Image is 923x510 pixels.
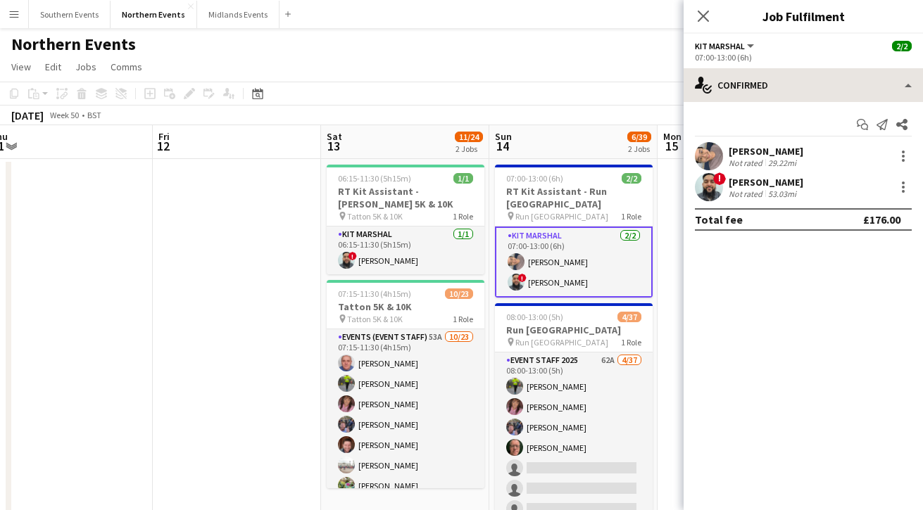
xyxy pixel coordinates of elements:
div: 29.22mi [765,158,799,168]
h3: RT Kit Assistant - [PERSON_NAME] 5K & 10K [327,185,484,210]
span: 1 Role [453,211,473,222]
app-job-card: 06:15-11:30 (5h15m)1/1RT Kit Assistant - [PERSON_NAME] 5K & 10K Tatton 5K & 10K1 RoleKit Marshal1... [327,165,484,274]
button: Southern Events [29,1,111,28]
div: Not rated [729,189,765,199]
span: 13 [325,138,342,154]
span: Mon [663,130,682,143]
div: 53.03mi [765,189,799,199]
app-job-card: 07:15-11:30 (4h15m)10/23Tatton 5K & 10K Tatton 5K & 10K1 RoleEvents (Event Staff)53A10/2307:15-11... [327,280,484,488]
span: ! [713,172,726,185]
span: Sat [327,130,342,143]
h3: RT Kit Assistant - Run [GEOGRAPHIC_DATA] [495,185,653,210]
span: 07:15-11:30 (4h15m) [338,288,411,299]
span: 4/37 [617,312,641,322]
span: 06:15-11:30 (5h15m) [338,173,411,184]
a: Edit [39,58,67,76]
span: 2/2 [622,173,641,184]
span: View [11,60,31,73]
button: Northern Events [111,1,197,28]
span: Run [GEOGRAPHIC_DATA] [515,211,608,222]
span: 2/2 [892,41,912,51]
a: Jobs [70,58,102,76]
h1: Northern Events [11,34,136,55]
a: View [6,58,37,76]
span: Edit [45,60,61,73]
div: BST [87,110,101,120]
h3: Tatton 5K & 10K [327,300,484,313]
button: Midlands Events [197,1,280,28]
app-card-role: Kit Marshal2/207:00-13:00 (6h)[PERSON_NAME]![PERSON_NAME] [495,227,653,298]
span: Fri [158,130,170,143]
span: Sun [495,130,512,143]
span: ! [518,274,527,282]
span: 14 [493,138,512,154]
span: 11/24 [455,132,483,142]
span: ! [349,252,357,260]
div: 2 Jobs [456,144,482,154]
div: [PERSON_NAME] [729,145,803,158]
div: 07:00-13:00 (6h) [695,52,912,63]
h3: Run [GEOGRAPHIC_DATA] [495,324,653,336]
span: 1 Role [621,211,641,222]
span: 10/23 [445,288,473,299]
app-card-role: Kit Marshal1/106:15-11:30 (5h15m)![PERSON_NAME] [327,227,484,274]
span: Tatton 5K & 10K [347,211,403,222]
span: Run [GEOGRAPHIC_DATA] [515,337,608,348]
span: 08:00-13:00 (5h) [506,312,563,322]
app-job-card: 07:00-13:00 (6h)2/2RT Kit Assistant - Run [GEOGRAPHIC_DATA] Run [GEOGRAPHIC_DATA]1 RoleKit Marsha... [495,165,653,298]
span: 1 Role [453,314,473,324]
button: Kit Marshal [695,41,756,51]
div: [PERSON_NAME] [729,176,803,189]
span: 6/39 [627,132,651,142]
div: Not rated [729,158,765,168]
div: £176.00 [863,212,900,227]
div: Confirmed [684,68,923,102]
span: 1/1 [453,173,473,184]
span: 15 [661,138,682,154]
span: 07:00-13:00 (6h) [506,173,563,184]
span: Week 50 [46,110,82,120]
span: 12 [156,138,170,154]
div: 2 Jobs [628,144,651,154]
a: Comms [105,58,148,76]
h3: Job Fulfilment [684,7,923,25]
div: [DATE] [11,108,44,122]
span: Tatton 5K & 10K [347,314,403,324]
span: Jobs [75,60,96,73]
span: Comms [111,60,142,73]
div: Total fee [695,212,743,227]
span: Kit Marshal [695,41,745,51]
span: 1 Role [621,337,641,348]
